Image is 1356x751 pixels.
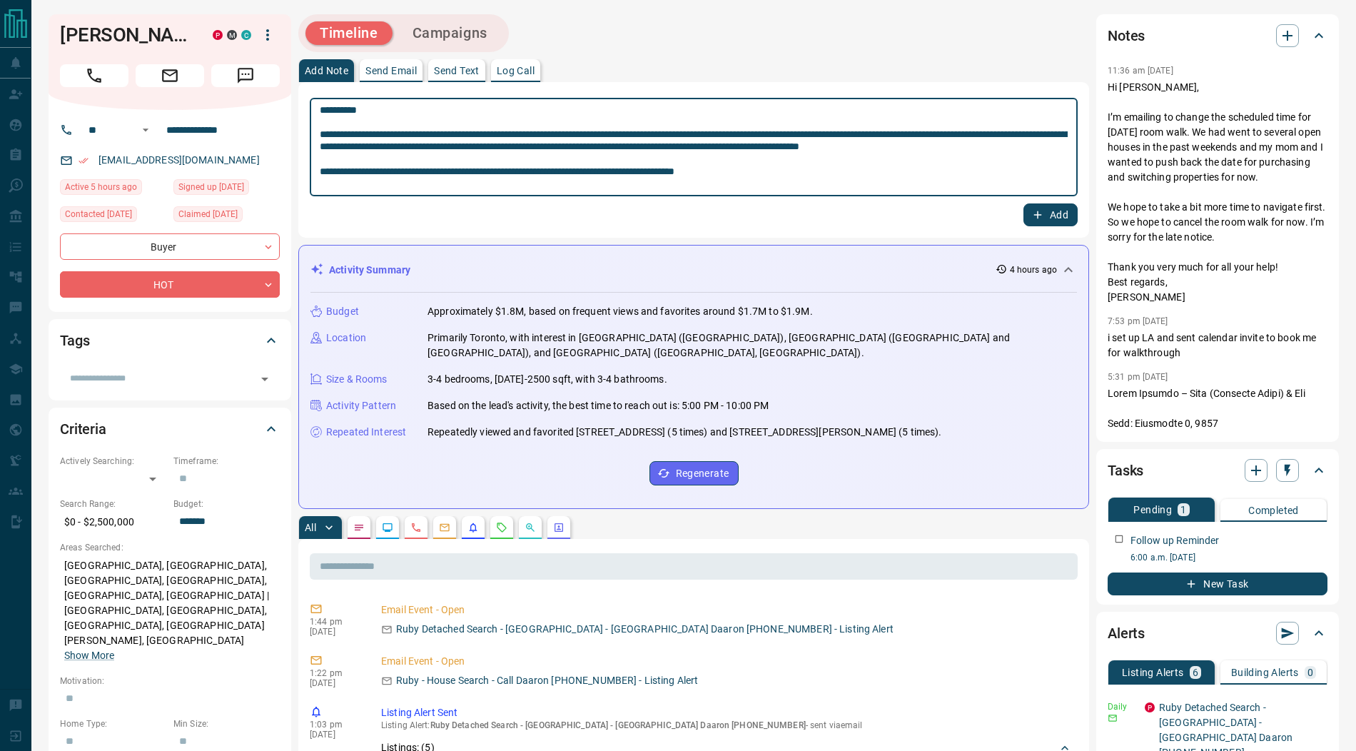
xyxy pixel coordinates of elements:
[60,717,166,730] p: Home Type:
[381,603,1072,618] p: Email Event - Open
[525,522,536,533] svg: Opportunities
[173,206,280,226] div: Tue Sep 02 2025
[326,398,396,413] p: Activity Pattern
[65,180,137,194] span: Active 5 hours ago
[60,498,166,510] p: Search Range:
[1108,453,1327,488] div: Tasks
[467,522,479,533] svg: Listing Alerts
[137,121,154,138] button: Open
[310,720,360,730] p: 1:03 pm
[178,207,238,221] span: Claimed [DATE]
[1248,505,1299,515] p: Completed
[1180,505,1186,515] p: 1
[1307,667,1313,677] p: 0
[60,64,128,87] span: Call
[382,522,393,533] svg: Lead Browsing Activity
[173,179,280,199] div: Wed Dec 27 2017
[1108,80,1327,305] p: Hi [PERSON_NAME], I’m emailing to change the scheduled time for [DATE] room walk. We had went to ...
[255,369,275,389] button: Open
[173,455,280,468] p: Timeframe:
[173,498,280,510] p: Budget:
[305,523,316,533] p: All
[65,207,132,221] span: Contacted [DATE]
[1108,316,1168,326] p: 7:53 pm [DATE]
[427,304,813,319] p: Approximately $1.8M, based on frequent views and favorites around $1.7M to $1.9M.
[305,21,393,45] button: Timeline
[1023,203,1078,226] button: Add
[310,257,1077,283] div: Activity Summary4 hours ago
[1108,700,1136,713] p: Daily
[310,627,360,637] p: [DATE]
[430,720,806,730] span: Ruby Detached Search - [GEOGRAPHIC_DATA] - [GEOGRAPHIC_DATA] Daaron [PHONE_NUMBER]
[1130,551,1327,564] p: 6:00 a.m. [DATE]
[241,30,251,40] div: condos.ca
[60,418,106,440] h2: Criteria
[649,461,739,485] button: Regenerate
[396,622,894,637] p: Ruby Detached Search - [GEOGRAPHIC_DATA] - [GEOGRAPHIC_DATA] Daaron [PHONE_NUMBER] - Listing Alert
[1108,19,1327,53] div: Notes
[213,30,223,40] div: property.ca
[1108,573,1327,595] button: New Task
[1122,667,1184,677] p: Listing Alerts
[60,412,280,446] div: Criteria
[326,304,359,319] p: Budget
[365,66,417,76] p: Send Email
[64,648,114,663] button: Show More
[227,30,237,40] div: mrloft.ca
[60,323,280,358] div: Tags
[1108,331,1327,361] p: i set up LA and sent calendar invite to book me for walkthrough
[326,331,366,346] p: Location
[60,455,166,468] p: Actively Searching:
[396,673,698,688] p: Ruby - House Search - Call Daaron [PHONE_NUMBER] - Listing Alert
[410,522,422,533] svg: Calls
[136,64,204,87] span: Email
[434,66,480,76] p: Send Text
[310,730,360,740] p: [DATE]
[1108,24,1145,47] h2: Notes
[381,705,1072,720] p: Listing Alert Sent
[1108,622,1145,645] h2: Alerts
[1108,713,1118,723] svg: Email
[353,522,365,533] svg: Notes
[427,425,942,440] p: Repeatedly viewed and favorited [STREET_ADDRESS] (5 times) and [STREET_ADDRESS][PERSON_NAME] (5 t...
[310,678,360,688] p: [DATE]
[211,64,280,87] span: Message
[1130,533,1219,548] p: Follow up Reminder
[1108,616,1327,650] div: Alerts
[1133,505,1172,515] p: Pending
[381,654,1072,669] p: Email Event - Open
[326,372,388,387] p: Size & Rooms
[1108,372,1168,382] p: 5:31 pm [DATE]
[60,675,280,687] p: Motivation:
[60,179,166,199] div: Mon Sep 15 2025
[178,180,244,194] span: Signed up [DATE]
[1231,667,1299,677] p: Building Alerts
[398,21,502,45] button: Campaigns
[60,554,280,667] p: [GEOGRAPHIC_DATA], [GEOGRAPHIC_DATA], [GEOGRAPHIC_DATA], [GEOGRAPHIC_DATA], [GEOGRAPHIC_DATA], [G...
[497,66,535,76] p: Log Call
[60,206,166,226] div: Thu Sep 04 2025
[326,425,406,440] p: Repeated Interest
[1108,66,1173,76] p: 11:36 am [DATE]
[329,263,410,278] p: Activity Summary
[427,372,667,387] p: 3-4 bedrooms, [DATE]-2500 sqft, with 3-4 bathrooms.
[60,233,280,260] div: Buyer
[1193,667,1198,677] p: 6
[60,329,89,352] h2: Tags
[427,398,769,413] p: Based on the lead's activity, the best time to reach out is: 5:00 PM - 10:00 PM
[381,720,1072,730] p: Listing Alert : - sent via email
[310,668,360,678] p: 1:22 pm
[439,522,450,533] svg: Emails
[173,717,280,730] p: Min Size:
[1108,459,1143,482] h2: Tasks
[496,522,507,533] svg: Requests
[1010,263,1057,276] p: 4 hours ago
[1145,702,1155,712] div: property.ca
[427,331,1077,361] p: Primarily Toronto, with interest in [GEOGRAPHIC_DATA] ([GEOGRAPHIC_DATA]), [GEOGRAPHIC_DATA] ([GE...
[553,522,565,533] svg: Agent Actions
[60,541,280,554] p: Areas Searched:
[60,271,280,298] div: HOT
[305,66,348,76] p: Add Note
[310,617,360,627] p: 1:44 pm
[98,154,260,166] a: [EMAIL_ADDRESS][DOMAIN_NAME]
